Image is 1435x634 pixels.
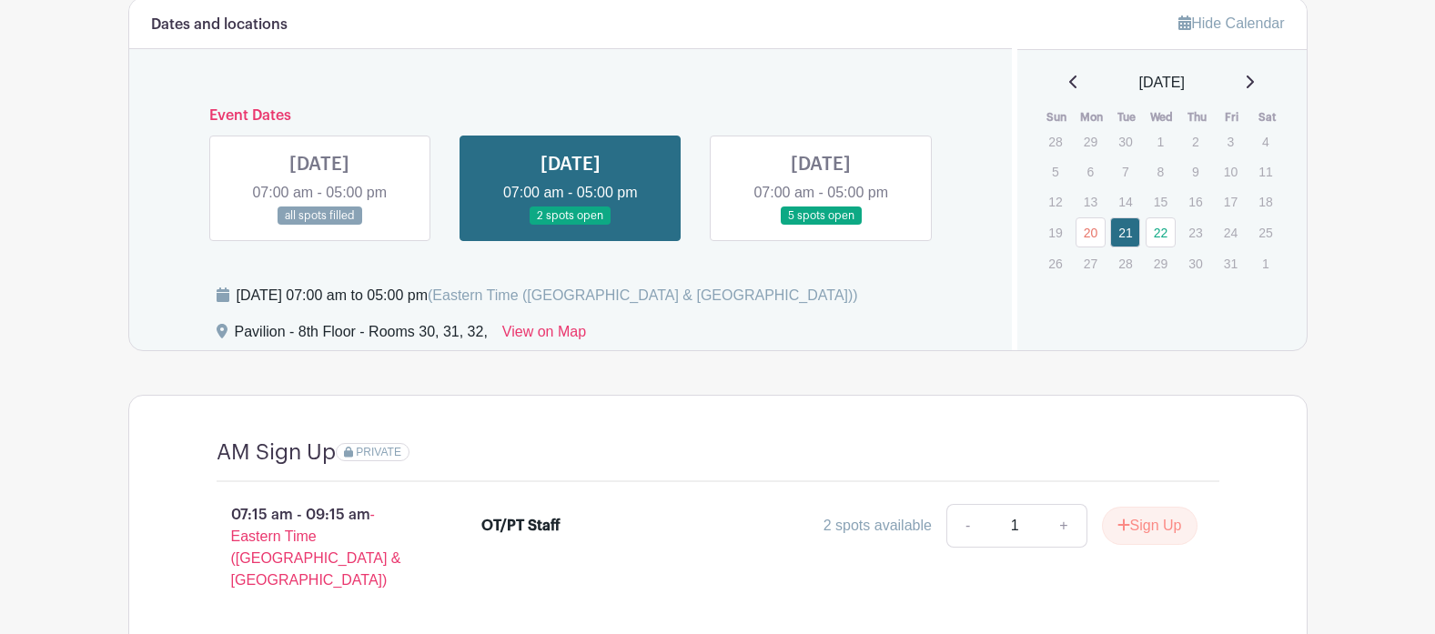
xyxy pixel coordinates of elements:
[1146,187,1176,216] p: 15
[1076,217,1106,247] a: 20
[1216,157,1246,186] p: 10
[1139,72,1185,94] span: [DATE]
[1216,218,1246,247] p: 24
[237,285,858,307] div: [DATE] 07:00 am to 05:00 pm
[946,504,988,548] a: -
[1250,187,1280,216] p: 18
[1250,249,1280,277] p: 1
[1110,127,1140,156] p: 30
[1216,127,1246,156] p: 3
[1076,249,1106,277] p: 27
[824,515,932,537] div: 2 spots available
[1250,218,1280,247] p: 25
[1180,157,1210,186] p: 9
[1075,108,1110,126] th: Mon
[1102,507,1198,545] button: Sign Up
[1110,157,1140,186] p: 7
[1110,249,1140,277] p: 28
[1216,249,1246,277] p: 31
[1040,127,1070,156] p: 28
[1146,127,1176,156] p: 1
[1041,504,1086,548] a: +
[1178,15,1284,31] a: Hide Calendar
[1076,157,1106,186] p: 6
[1110,187,1140,216] p: 14
[187,497,453,599] p: 07:15 am - 09:15 am
[1180,127,1210,156] p: 2
[1180,218,1210,247] p: 23
[1076,187,1106,216] p: 13
[428,287,858,303] span: (Eastern Time ([GEOGRAPHIC_DATA] & [GEOGRAPHIC_DATA]))
[1146,249,1176,277] p: 29
[1146,157,1176,186] p: 8
[231,507,401,588] span: - Eastern Time ([GEOGRAPHIC_DATA] & [GEOGRAPHIC_DATA])
[235,321,488,350] div: Pavilion - 8th Floor - Rooms 30, 31, 32,
[1076,127,1106,156] p: 29
[1180,187,1210,216] p: 16
[1249,108,1285,126] th: Sat
[1040,249,1070,277] p: 26
[356,446,401,458] span: PRIVATE
[1179,108,1215,126] th: Thu
[1039,108,1075,126] th: Sun
[1250,157,1280,186] p: 11
[217,439,336,466] h4: AM Sign Up
[1180,249,1210,277] p: 30
[1146,217,1176,247] a: 22
[1215,108,1250,126] th: Fri
[481,515,561,537] div: OT/PT Staff
[151,16,288,34] h6: Dates and locations
[1110,217,1140,247] a: 21
[502,321,586,350] a: View on Map
[1040,157,1070,186] p: 5
[1040,218,1070,247] p: 19
[1216,187,1246,216] p: 17
[1109,108,1145,126] th: Tue
[195,107,947,125] h6: Event Dates
[1250,127,1280,156] p: 4
[1145,108,1180,126] th: Wed
[1040,187,1070,216] p: 12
